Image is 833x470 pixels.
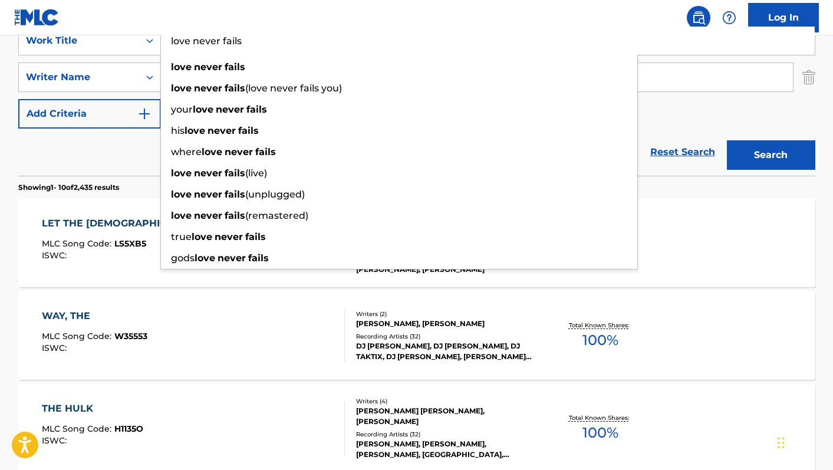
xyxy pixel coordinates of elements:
[42,423,114,434] span: MLC Song Code :
[722,11,736,25] img: help
[202,146,222,157] strong: love
[225,61,245,73] strong: fails
[727,140,815,170] button: Search
[248,252,269,264] strong: fails
[171,210,192,221] strong: love
[171,189,192,200] strong: love
[225,210,245,221] strong: fails
[687,6,710,29] a: Public Search
[18,291,815,380] a: WAY, THEMLC Song Code:W35553ISWC:Writers (2)[PERSON_NAME], [PERSON_NAME]Recording Artists (32)DJ ...
[802,63,815,92] img: Delete Criterion
[171,104,193,115] span: your
[194,167,222,179] strong: never
[18,182,119,193] p: Showing 1 - 10 of 2,435 results
[114,423,143,434] span: H1135O
[192,231,212,242] strong: love
[26,34,132,48] div: Work Title
[225,146,253,157] strong: never
[356,439,534,460] div: [PERSON_NAME], [PERSON_NAME], [PERSON_NAME], [GEOGRAPHIC_DATA], [PERSON_NAME]
[215,231,243,242] strong: never
[692,11,706,25] img: search
[114,238,146,249] span: LS5XB5
[644,139,721,165] a: Reset Search
[569,413,632,422] p: Total Known Shares:
[356,430,534,439] div: Recording Artists ( 32 )
[114,331,147,341] span: W35553
[171,146,202,157] span: where
[171,61,192,73] strong: love
[356,310,534,318] div: Writers ( 2 )
[194,210,222,221] strong: never
[194,83,222,94] strong: never
[193,104,213,115] strong: love
[216,104,244,115] strong: never
[245,167,267,179] span: (live)
[356,406,534,427] div: [PERSON_NAME] [PERSON_NAME], [PERSON_NAME]
[18,26,815,176] form: Search Form
[225,189,245,200] strong: fails
[171,125,185,136] span: his
[218,252,246,264] strong: never
[137,107,152,121] img: 9d2ae6d4665cec9f34b9.svg
[42,250,70,261] span: ISWC :
[42,343,70,353] span: ISWC :
[42,216,234,231] div: LET THE [DEMOGRAPHIC_DATA] SING
[582,330,618,351] span: 100 %
[356,397,534,406] div: Writers ( 4 )
[171,83,192,94] strong: love
[778,425,785,461] div: Drag
[195,252,215,264] strong: love
[356,332,534,341] div: Recording Artists ( 32 )
[245,83,342,94] span: (love never fails you)
[225,167,245,179] strong: fails
[225,83,245,94] strong: fails
[245,231,266,242] strong: fails
[42,435,70,446] span: ISWC :
[246,104,267,115] strong: fails
[194,189,222,200] strong: never
[18,199,815,287] a: LET THE [DEMOGRAPHIC_DATA] SINGMLC Song Code:LS5XB5ISWC:Writers (2)[PERSON_NAME] [PERSON_NAME], T...
[208,125,236,136] strong: never
[774,413,833,470] iframe: Chat Widget
[245,189,305,200] span: (unplugged)
[748,3,819,32] a: Log In
[194,61,222,73] strong: never
[238,125,259,136] strong: fails
[356,318,534,329] div: [PERSON_NAME], [PERSON_NAME]
[42,331,114,341] span: MLC Song Code :
[717,6,741,29] div: Help
[18,99,161,129] button: Add Criteria
[185,125,205,136] strong: love
[26,70,132,84] div: Writer Name
[245,210,308,221] span: (remastered)
[14,9,60,26] img: MLC Logo
[356,341,534,362] div: DJ [PERSON_NAME], DJ [PERSON_NAME], DJ TAKTIX, DJ [PERSON_NAME], [PERSON_NAME] [PERSON_NAME]
[42,309,147,323] div: WAY, THE
[582,422,618,443] span: 100 %
[569,321,632,330] p: Total Known Shares:
[171,231,192,242] span: true
[255,146,276,157] strong: fails
[171,167,192,179] strong: love
[42,238,114,249] span: MLC Song Code :
[171,252,195,264] span: gods
[42,402,143,416] div: THE HULK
